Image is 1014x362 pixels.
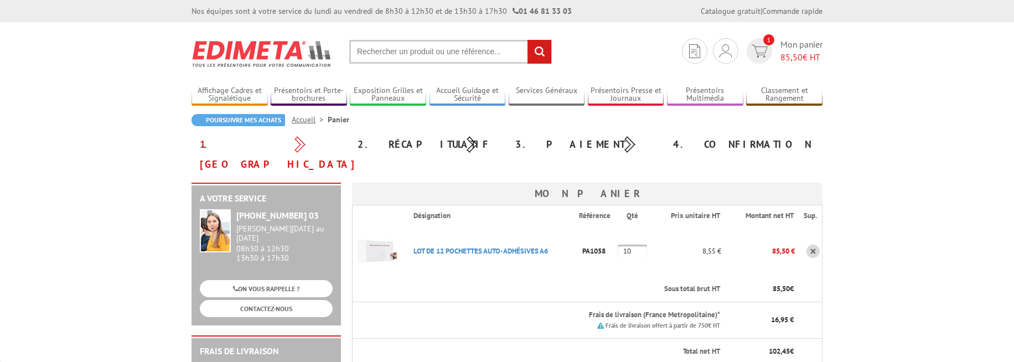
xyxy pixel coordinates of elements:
[730,211,794,221] p: Montant net HT
[701,6,822,17] div: |
[200,194,333,204] h2: A votre service
[763,34,774,45] span: 1
[236,224,333,262] div: 08h30 à 12h30 13h30 à 17h30
[527,40,551,64] input: rechercher
[752,45,768,58] img: devis rapide
[720,44,732,58] img: devis rapide
[606,322,720,329] small: Frais de livraison offert à partir de 750€ HT
[200,347,333,356] h2: Frais de Livraison
[773,284,790,293] span: 85,50
[192,86,268,104] a: Affichage Cadres et Signalétique
[661,211,720,221] p: Prix unitaire HT
[730,347,794,357] p: €
[236,224,333,243] div: [PERSON_NAME][DATE] au [DATE]
[665,135,822,154] div: 4. Confirmation
[192,114,285,126] a: Poursuivre mes achats
[769,347,790,356] span: 102,45
[721,241,795,261] p: 85,50 €
[513,6,572,16] strong: 01 46 81 33 03
[271,86,347,104] a: Présentoirs et Porte-brochures
[652,241,721,261] p: 8,55 €
[328,114,349,125] li: Panier
[780,38,822,64] span: Mon panier
[588,86,664,104] a: Présentoirs Presse et Journaux
[701,6,760,16] a: Catalogue gratuit
[353,229,397,273] img: LOT DE 12 POCHETTES AUTO-ADHéSIVES A6
[579,211,616,221] p: Référence
[780,51,803,63] span: 85,50
[413,246,548,256] a: LOT DE 12 POCHETTES AUTO-ADHéSIVES A6
[509,86,585,104] a: Services Généraux
[746,86,822,104] a: Classement et Rangement
[618,205,652,226] th: Qté
[292,115,328,125] a: Accueil
[192,6,572,17] div: Nos équipes sont à votre service du lundi au vendredi de 8h30 à 12h30 et de 13h30 à 17h30
[780,51,822,64] span: € HT
[405,276,721,302] th: Sous total brut HT
[771,315,794,324] span: 16,95 €
[689,44,700,58] img: devis rapide
[192,33,333,74] img: Edimeta
[361,347,720,357] p: Total net HT
[352,183,822,205] h3: Mon panier
[349,135,507,154] div: 2. Récapitulatif
[744,38,822,64] a: devis rapide 1 Mon panier 85,50€ HT
[795,205,822,226] th: Sup.
[762,6,822,16] a: Commande rapide
[405,205,579,226] th: Désignation
[349,40,552,64] input: Rechercher un produit ou une référence...
[597,322,604,329] img: picto.png
[430,86,506,104] a: Accueil Guidage et Sécurité
[667,86,743,104] a: Présentoirs Multimédia
[413,310,720,320] p: Frais de livraison (France Metropolitaine)*
[507,135,665,154] div: 3. Paiement
[200,209,231,252] img: widget-service.jpg
[200,280,333,297] a: ON VOUS RAPPELLE ?
[236,210,319,221] strong: [PHONE_NUMBER] 03
[350,86,426,104] a: Exposition Grilles et Panneaux
[730,284,794,294] p: €
[200,300,333,317] a: CONTACTEZ-NOUS
[579,241,617,261] p: PA1058
[192,135,349,174] div: 1. [GEOGRAPHIC_DATA]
